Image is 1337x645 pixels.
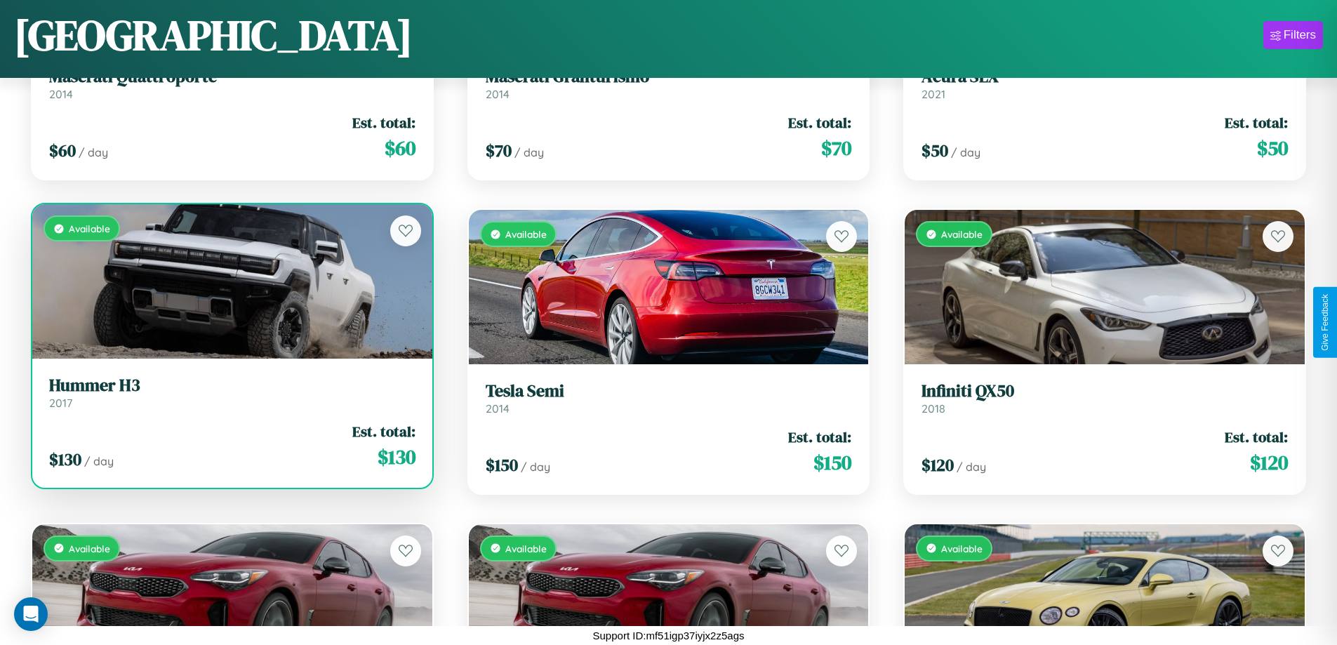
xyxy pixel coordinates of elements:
[69,222,110,234] span: Available
[1225,112,1288,133] span: Est. total:
[1284,28,1316,42] div: Filters
[49,67,415,101] a: Maserati Quattroporte2014
[922,87,945,101] span: 2021
[49,396,72,410] span: 2017
[521,460,550,474] span: / day
[922,401,945,415] span: 2018
[922,381,1288,401] h3: Infiniti QX50
[49,375,415,396] h3: Hummer H3
[49,448,81,471] span: $ 130
[505,543,547,554] span: Available
[813,448,851,477] span: $ 150
[514,145,544,159] span: / day
[922,453,954,477] span: $ 120
[788,427,851,447] span: Est. total:
[378,443,415,471] span: $ 130
[352,421,415,441] span: Est. total:
[1263,21,1323,49] button: Filters
[352,112,415,133] span: Est. total:
[957,460,986,474] span: / day
[486,139,512,162] span: $ 70
[486,87,510,101] span: 2014
[788,112,851,133] span: Est. total:
[941,228,983,240] span: Available
[486,67,852,101] a: Maserati Granturismo2014
[79,145,108,159] span: / day
[486,381,852,401] h3: Tesla Semi
[922,381,1288,415] a: Infiniti QX502018
[951,145,980,159] span: / day
[941,543,983,554] span: Available
[1320,294,1330,351] div: Give Feedback
[49,139,76,162] span: $ 60
[1225,427,1288,447] span: Est. total:
[486,381,852,415] a: Tesla Semi2014
[922,67,1288,101] a: Acura SLX2021
[49,87,73,101] span: 2014
[14,597,48,631] div: Open Intercom Messenger
[69,543,110,554] span: Available
[49,375,415,410] a: Hummer H32017
[922,139,948,162] span: $ 50
[486,453,518,477] span: $ 150
[821,134,851,162] span: $ 70
[14,6,413,64] h1: [GEOGRAPHIC_DATA]
[593,626,745,645] p: Support ID: mf51igp37iyjx2z5ags
[84,454,114,468] span: / day
[505,228,547,240] span: Available
[1250,448,1288,477] span: $ 120
[486,401,510,415] span: 2014
[1257,134,1288,162] span: $ 50
[385,134,415,162] span: $ 60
